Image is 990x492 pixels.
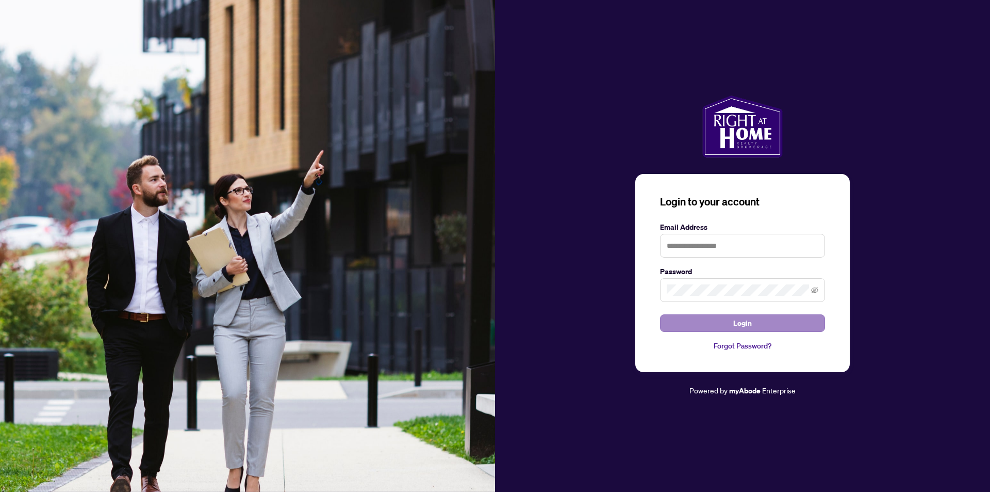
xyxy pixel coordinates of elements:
span: eye-invisible [811,287,818,294]
span: Enterprise [762,386,796,395]
label: Email Address [660,221,825,233]
img: ma-logo [702,96,782,157]
button: Login [660,314,825,332]
label: Password [660,266,825,277]
a: Forgot Password? [660,340,825,352]
h3: Login to your account [660,195,825,209]
span: Powered by [689,386,728,395]
a: myAbode [729,385,761,396]
span: Login [733,315,752,331]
